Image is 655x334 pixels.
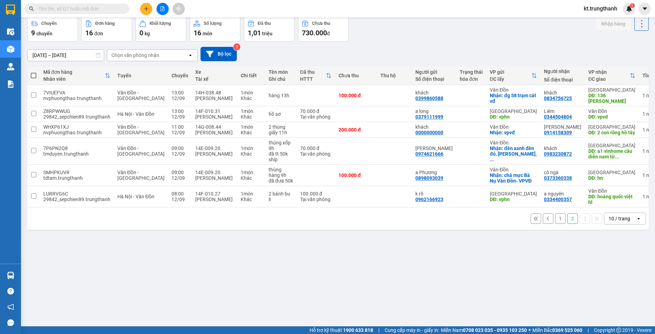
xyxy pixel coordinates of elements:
div: Chuyến [41,21,57,26]
span: chuyến [36,31,52,36]
div: 12/09 [172,95,188,101]
div: Nhận: đèn xanh đèn đỏ, Tô Hiệu, Cẩm Phả -VPĐ [490,145,537,162]
div: 0344504804 [544,114,572,120]
span: Hỗ trợ kỹ thuật: [310,326,373,334]
img: warehouse-icon [7,28,14,35]
div: [PERSON_NAME] [195,151,234,157]
span: kg [145,31,150,36]
div: 14F-010.27 [195,191,234,197]
div: Khác [241,95,262,101]
sup: 1 [630,3,635,8]
div: đã đưa 50k [269,178,293,184]
div: 14H-038.48 [195,90,234,95]
span: | [588,326,589,334]
span: question-circle [7,288,14,294]
div: 09:00 [172,145,188,151]
span: Hà Nội - Vân Đồn [117,194,154,199]
span: Vân Đồn - [GEOGRAPHIC_DATA] [117,124,165,135]
span: 1 [631,3,633,8]
div: 200.000 đ [339,127,373,133]
button: Số lượng16món [190,16,240,42]
div: [PERSON_NAME] [195,197,234,202]
div: 11:00 [172,124,188,130]
button: Đơn hàng16đơn [81,16,132,42]
div: DĐ: vpvd [588,114,635,120]
div: Đã thu [300,69,326,75]
button: file-add [157,3,169,15]
button: Nhập hàng [596,17,631,30]
button: plus [140,3,152,15]
div: a nguyên [544,191,581,197]
div: 12/09 [172,151,188,157]
div: LURRVG6C [43,191,110,197]
th: Toggle SortBy [486,66,540,85]
div: DĐ: hn [588,175,635,181]
div: DĐ: 136 hồ tùng mậu [588,93,635,104]
strong: 0369 525 060 [552,327,582,333]
div: tmduyen.trungthanh [43,151,110,157]
div: ĐC giao [588,76,630,82]
div: Tại văn phòng [300,151,332,157]
div: 0379111999 [415,114,443,120]
div: Chuyến [172,73,188,78]
div: đã tt 50k ship [269,151,293,162]
div: [GEOGRAPHIC_DATA] [490,191,537,197]
span: message [7,319,14,326]
th: Toggle SortBy [585,66,639,85]
span: aim [176,6,181,11]
div: Khác [241,175,262,181]
div: [PERSON_NAME] [195,175,234,181]
button: Chuyến9chuyến [27,16,78,42]
div: c giang [415,145,453,151]
div: Người nhận [544,69,581,74]
div: Tại văn phòng [300,197,332,202]
span: plus [144,6,149,11]
div: Vân Đồn [490,140,537,145]
div: khách [415,90,453,95]
div: 0834756725 [544,95,572,101]
div: [GEOGRAPHIC_DATA] [588,87,635,93]
div: khách [544,145,581,151]
div: [GEOGRAPHIC_DATA] [588,124,635,130]
img: icon-new-feature [626,6,632,12]
div: 0898093039 [415,175,443,181]
img: warehouse-icon [7,272,14,279]
button: Đã thu1,01 triệu [244,16,294,42]
div: WHXP61XJ [43,124,110,130]
span: Cung cấp máy in - giấy in: [385,326,439,334]
div: VP nhận [588,69,630,75]
div: 2 bánh bu li [269,191,293,202]
div: 14E-009.20 [195,170,234,175]
span: 730.000 [302,29,327,37]
div: 12/09 [172,197,188,202]
div: 2 thùng giấy 11h [269,124,293,135]
div: Khác [241,151,262,157]
div: Nhận: đg 58 trạm cát vđ [490,93,537,104]
div: 09:00 [172,170,188,175]
div: DĐ: a1 vinhome cầu diễn nam từ liêm [588,148,635,159]
div: 12/09 [172,175,188,181]
span: 16 [85,29,93,37]
span: ... [615,154,619,159]
div: k rõ [415,191,453,197]
div: 0983230872 [544,151,572,157]
div: Khác [241,114,262,120]
div: 29842_sepchien89.trungthanh [43,197,110,202]
div: 0974621666 [415,151,443,157]
div: ĐC lấy [490,76,531,82]
div: 0000000000 [415,130,443,135]
div: thùng hàng 9h [269,167,293,178]
div: Người gửi [415,69,453,75]
span: 9 [31,29,35,37]
div: 1 món [241,145,262,151]
img: logo-vxr [6,5,15,15]
span: 1,01 [248,29,261,37]
button: Chưa thu730.000đ [298,16,349,42]
div: 0399860588 [415,95,443,101]
svg: open [188,52,193,58]
button: Bộ lọc [201,47,237,61]
div: Chưa thu [339,73,373,78]
div: Khác [241,130,262,135]
div: Đơn hàng [95,21,115,26]
img: solution-icon [7,80,14,88]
